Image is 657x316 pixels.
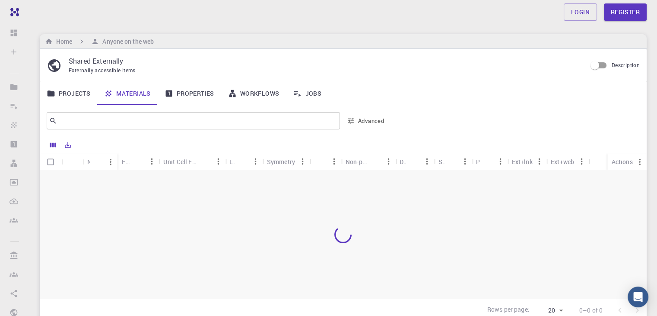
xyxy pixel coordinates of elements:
button: Sort [197,155,211,168]
div: Formula [117,153,159,170]
h6: Home [53,37,72,46]
div: Unit Cell Formula [163,153,197,170]
img: logo [7,8,19,16]
button: Sort [368,155,381,168]
div: Formula [122,153,131,170]
button: Menu [574,155,588,168]
div: Default [400,153,406,170]
button: Menu [249,155,263,168]
button: Menu [211,155,225,168]
div: Non-periodic [341,153,395,170]
div: Ext+lnk [511,153,532,170]
div: Symmetry [263,153,309,170]
a: Jobs [286,82,328,105]
div: Icon [61,153,83,170]
button: Menu [533,155,546,168]
div: Ext+lnk [507,153,546,170]
button: Menu [327,155,341,168]
a: Materials [97,82,158,105]
a: Login [564,3,597,21]
button: Sort [90,155,104,169]
a: Register [604,3,647,21]
button: Sort [406,155,420,168]
div: Name [83,153,117,170]
a: Projects [40,82,97,105]
p: Shared Externally [69,56,580,66]
div: Public [476,153,479,170]
button: Columns [46,138,60,152]
div: Default [395,153,434,170]
span: Externally accessible items [69,67,136,74]
button: Menu [420,155,434,168]
button: Advanced [343,114,388,128]
a: Workflows [221,82,286,105]
button: Menu [633,155,647,169]
div: Ext+web [551,153,574,170]
button: Menu [295,155,309,168]
div: Open Intercom Messenger [628,287,648,307]
button: Sort [314,155,327,168]
div: Shared [438,153,444,170]
p: 0–0 of 0 [579,306,603,315]
button: Menu [104,155,117,169]
button: Menu [381,155,395,168]
div: Lattice [225,153,262,170]
button: Sort [235,155,249,168]
a: Properties [158,82,221,105]
button: Menu [493,155,507,168]
span: Description [612,61,640,68]
div: Tags [309,153,341,170]
div: Ext+web [546,153,588,170]
p: Rows per page: [487,305,530,315]
button: Sort [131,155,145,168]
div: Actions [612,153,633,170]
div: Name [87,153,90,170]
div: Unit Cell Formula [159,153,225,170]
button: Sort [444,155,458,168]
button: Menu [145,155,159,168]
nav: breadcrumb [43,37,156,46]
button: Export [60,138,75,152]
button: Sort [479,155,493,168]
div: Symmetry [267,153,295,170]
button: Menu [458,155,472,168]
div: Lattice [229,153,235,170]
div: Shared [434,153,472,170]
h6: Anyone on the web [99,37,154,46]
div: Actions [607,153,647,170]
div: Public [472,153,507,170]
div: Non-periodic [346,153,368,170]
